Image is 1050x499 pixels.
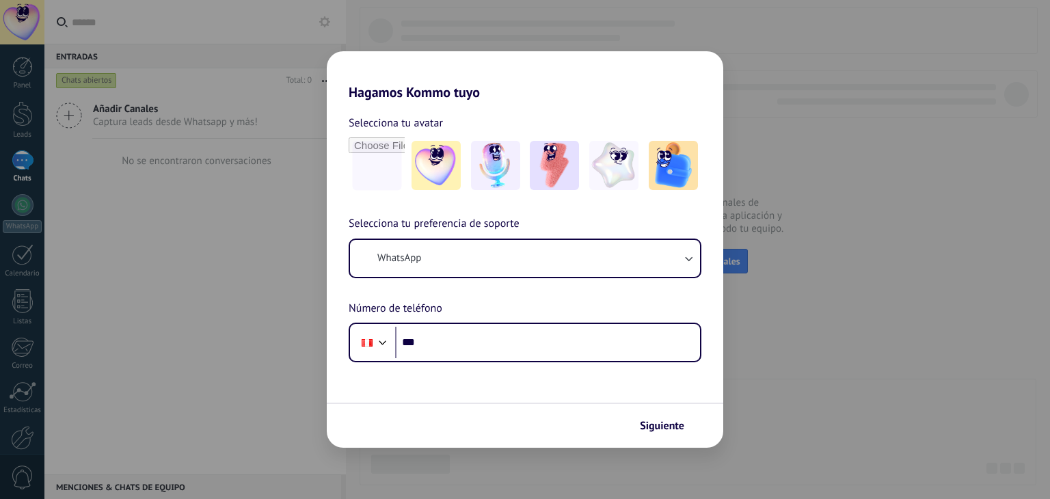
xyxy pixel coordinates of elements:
[350,240,700,277] button: WhatsApp
[349,114,443,132] span: Selecciona tu avatar
[349,300,442,318] span: Número de teléfono
[649,141,698,190] img: -5.jpeg
[589,141,638,190] img: -4.jpeg
[640,421,684,431] span: Siguiente
[412,141,461,190] img: -1.jpeg
[377,252,421,265] span: WhatsApp
[349,215,520,233] span: Selecciona tu preferencia de soporte
[530,141,579,190] img: -3.jpeg
[634,414,703,437] button: Siguiente
[327,51,723,100] h2: Hagamos Kommo tuyo
[471,141,520,190] img: -2.jpeg
[354,328,380,357] div: Peru: + 51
